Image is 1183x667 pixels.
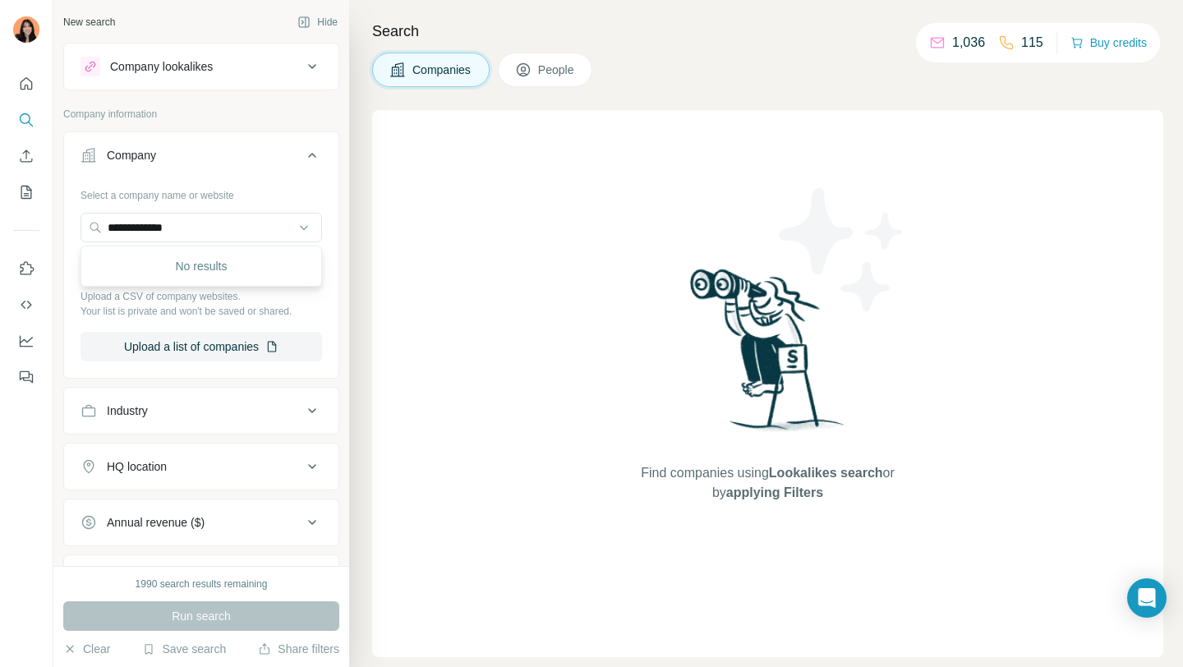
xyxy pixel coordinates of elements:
[81,182,322,203] div: Select a company name or website
[107,147,156,163] div: Company
[13,105,39,135] button: Search
[13,141,39,171] button: Enrich CSV
[412,62,472,78] span: Companies
[1127,578,1167,618] div: Open Intercom Messenger
[538,62,576,78] span: People
[63,107,339,122] p: Company information
[13,177,39,207] button: My lists
[768,176,916,324] img: Surfe Illustration - Stars
[63,641,110,657] button: Clear
[81,332,322,361] button: Upload a list of companies
[13,254,39,283] button: Use Surfe on LinkedIn
[13,326,39,356] button: Dashboard
[1021,33,1043,53] p: 115
[110,58,213,75] div: Company lookalikes
[64,559,338,598] button: Employees (size)
[63,15,115,30] div: New search
[107,458,167,475] div: HQ location
[107,514,205,531] div: Annual revenue ($)
[64,391,338,430] button: Industry
[136,577,268,591] div: 1990 search results remaining
[107,402,148,419] div: Industry
[1070,31,1147,54] button: Buy credits
[13,290,39,320] button: Use Surfe API
[769,466,883,480] span: Lookalikes search
[683,264,854,448] img: Surfe Illustration - Woman searching with binoculars
[64,503,338,542] button: Annual revenue ($)
[64,136,338,182] button: Company
[81,304,322,319] p: Your list is private and won't be saved or shared.
[258,641,339,657] button: Share filters
[952,33,985,53] p: 1,036
[636,463,899,503] span: Find companies using or by
[726,485,823,499] span: applying Filters
[64,47,338,86] button: Company lookalikes
[142,641,226,657] button: Save search
[13,362,39,392] button: Feedback
[286,10,349,34] button: Hide
[372,20,1163,43] h4: Search
[13,69,39,99] button: Quick start
[13,16,39,43] img: Avatar
[64,447,338,486] button: HQ location
[81,289,322,304] p: Upload a CSV of company websites.
[85,250,318,283] div: No results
